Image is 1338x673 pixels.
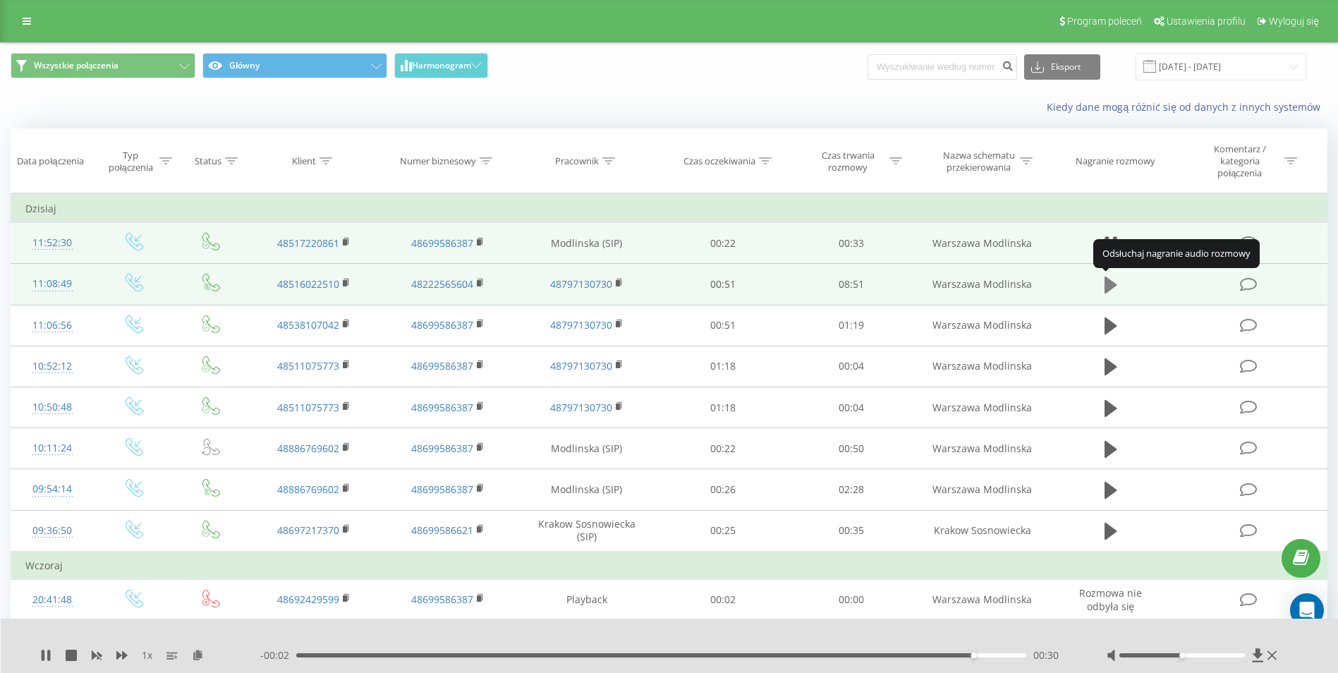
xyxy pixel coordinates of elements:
td: Warszawa Modlinska [916,264,1049,305]
td: 01:18 [659,387,787,428]
div: Czas trwania rozmowy [810,150,886,174]
button: Harmonogram [394,53,488,78]
a: 48538107042 [277,318,339,332]
div: 20:41:48 [25,586,79,614]
div: 10:52:12 [25,353,79,380]
td: Modlinska (SIP) [515,428,659,469]
td: 00:51 [659,305,787,346]
td: Krakow Sosnowiecka [916,510,1049,552]
td: 00:02 [659,579,787,620]
button: Eksport [1024,54,1100,80]
a: 48797130730 [550,277,612,291]
td: 00:25 [659,510,787,552]
a: 48886769602 [277,483,339,496]
td: 00:00 [787,579,916,620]
td: Modlinska (SIP) [515,469,659,510]
a: 48699586387 [411,483,473,496]
span: 00:30 [1033,648,1059,662]
span: Wszystkie połączenia [34,60,118,71]
td: 00:26 [659,469,787,510]
div: Komentarz / kategoria połączenia [1198,143,1281,179]
a: 48699586621 [411,523,473,537]
td: Warszawa Modlinska [916,428,1049,469]
div: Accessibility label [1179,653,1185,658]
td: 00:04 [787,387,916,428]
div: 10:11:24 [25,435,79,462]
td: Warszawa Modlinska [916,579,1049,620]
td: Wczoraj [11,552,1327,580]
div: Klient [292,155,316,167]
a: 48697217370 [277,523,339,537]
a: 48516022510 [277,277,339,291]
a: 48511075773 [277,359,339,372]
div: Status [195,155,221,167]
td: 00:35 [787,510,916,552]
td: 08:51 [787,264,916,305]
div: Open Intercom Messenger [1290,593,1324,627]
div: 10:50:48 [25,394,79,421]
td: Modlinska (SIP) [515,223,659,264]
td: Krakow Sosnowiecka (SIP) [515,510,659,552]
span: - 00:02 [260,648,296,662]
a: 48699586387 [411,359,473,372]
div: 11:08:49 [25,270,79,298]
span: Wyloguj się [1269,16,1319,27]
div: Nazwa schematu przekierowania [941,150,1016,174]
div: Numer biznesowy [400,155,476,167]
a: 48222565604 [411,277,473,291]
span: Harmonogram [412,61,471,71]
button: Wszystkie połączenia [11,53,195,78]
td: Warszawa Modlinska [916,346,1049,387]
td: Warszawa Modlinska [916,469,1049,510]
div: 09:36:50 [25,517,79,545]
td: Playback [515,579,659,620]
div: Data połączenia [17,155,83,167]
span: 1 x [142,648,152,662]
a: 48517220861 [277,236,339,250]
a: 48797130730 [550,401,612,414]
div: Accessibility label [971,653,977,658]
div: Czas oczekiwania [683,155,755,167]
a: 48699586387 [411,236,473,250]
a: 48886769602 [277,442,339,455]
td: Dzisiaj [11,195,1327,223]
a: 48511075773 [277,401,339,414]
div: Typ połączenia [106,150,156,174]
div: Pracownik [555,155,599,167]
td: Warszawa Modlinska [916,223,1049,264]
td: 00:22 [659,223,787,264]
td: 00:50 [787,428,916,469]
td: 00:51 [659,264,787,305]
button: Główny [202,53,387,78]
div: 09:54:14 [25,475,79,503]
td: Warszawa Modlinska [916,387,1049,428]
td: 00:04 [787,346,916,387]
td: Warszawa Modlinska [916,305,1049,346]
div: Nagranie rozmowy [1076,155,1155,167]
span: Rozmowa nie odbyła się [1079,586,1142,612]
td: 01:19 [787,305,916,346]
td: 00:22 [659,428,787,469]
div: 11:52:30 [25,229,79,257]
a: 48692429599 [277,593,339,606]
a: 48699586387 [411,318,473,332]
a: 48797130730 [550,318,612,332]
a: Kiedy dane mogą różnić się od danych z innych systemów [1047,100,1327,114]
td: 02:28 [787,469,916,510]
div: Odsłuchaj nagranie audio rozmowy [1093,239,1260,267]
span: Ustawienia profilu [1167,16,1246,27]
a: 48699586387 [411,442,473,455]
td: 00:33 [787,223,916,264]
td: 01:18 [659,346,787,387]
div: 11:06:56 [25,312,79,339]
a: 48699586387 [411,401,473,414]
input: Wyszukiwanie według numeru [868,54,1017,80]
a: 48699586387 [411,593,473,606]
a: 48797130730 [550,359,612,372]
span: Program poleceń [1067,16,1142,27]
